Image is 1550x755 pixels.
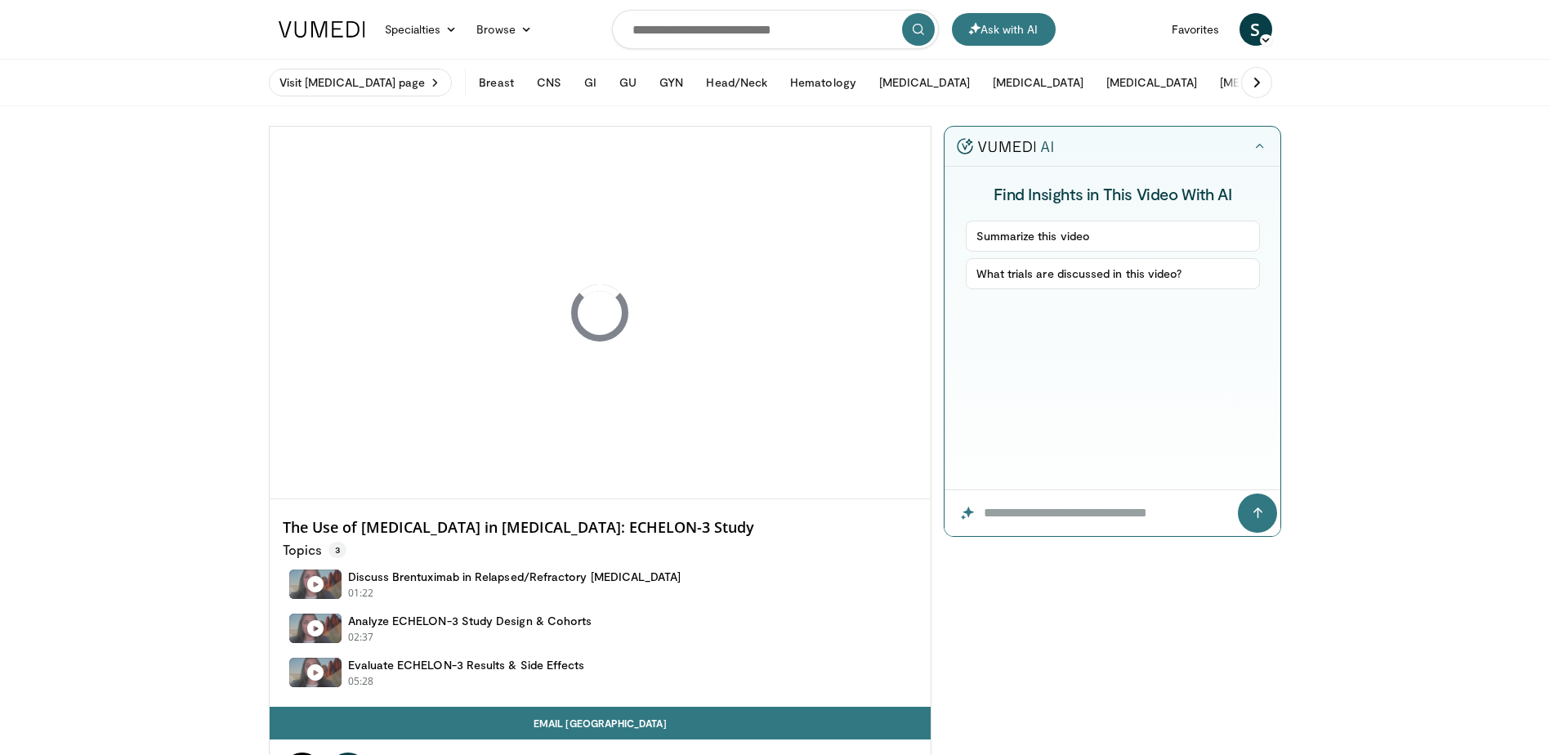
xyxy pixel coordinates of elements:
[283,519,918,537] h4: The Use of [MEDICAL_DATA] in [MEDICAL_DATA]: ECHELON-3 Study
[966,183,1261,204] h4: Find Insights in This Video With AI
[612,10,939,49] input: Search topics, interventions
[348,630,374,645] p: 02:37
[348,614,592,628] h4: Analyze ECHELON-3 Study Design & Cohorts
[957,138,1053,154] img: vumedi-ai-logo.v2.svg
[1210,66,1320,99] button: [MEDICAL_DATA]
[610,66,646,99] button: GU
[966,258,1261,289] button: What trials are discussed in this video?
[270,127,931,499] video-js: Video Player
[945,490,1280,536] input: Question for the AI
[348,658,585,672] h4: Evaluate ECHELON-3 Results & Side Effects
[348,586,374,601] p: 01:22
[270,707,931,739] a: Email [GEOGRAPHIC_DATA]
[1097,66,1207,99] button: [MEDICAL_DATA]
[348,674,374,689] p: 05:28
[983,66,1093,99] button: [MEDICAL_DATA]
[269,69,453,96] a: Visit [MEDICAL_DATA] page
[1240,13,1272,46] a: S
[650,66,693,99] button: GYN
[375,13,467,46] a: Specialties
[283,542,346,558] p: Topics
[1162,13,1230,46] a: Favorites
[467,13,542,46] a: Browse
[574,66,606,99] button: GI
[869,66,980,99] button: [MEDICAL_DATA]
[328,542,346,558] span: 3
[990,549,1235,753] iframe: Advertisement
[279,21,365,38] img: VuMedi Logo
[952,13,1056,46] button: Ask with AI
[348,570,681,584] h4: Discuss Brentuximab in Relapsed/Refractory [MEDICAL_DATA]
[966,221,1261,252] button: Summarize this video
[469,66,523,99] button: Breast
[527,66,571,99] button: CNS
[780,66,866,99] button: Hematology
[696,66,777,99] button: Head/Neck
